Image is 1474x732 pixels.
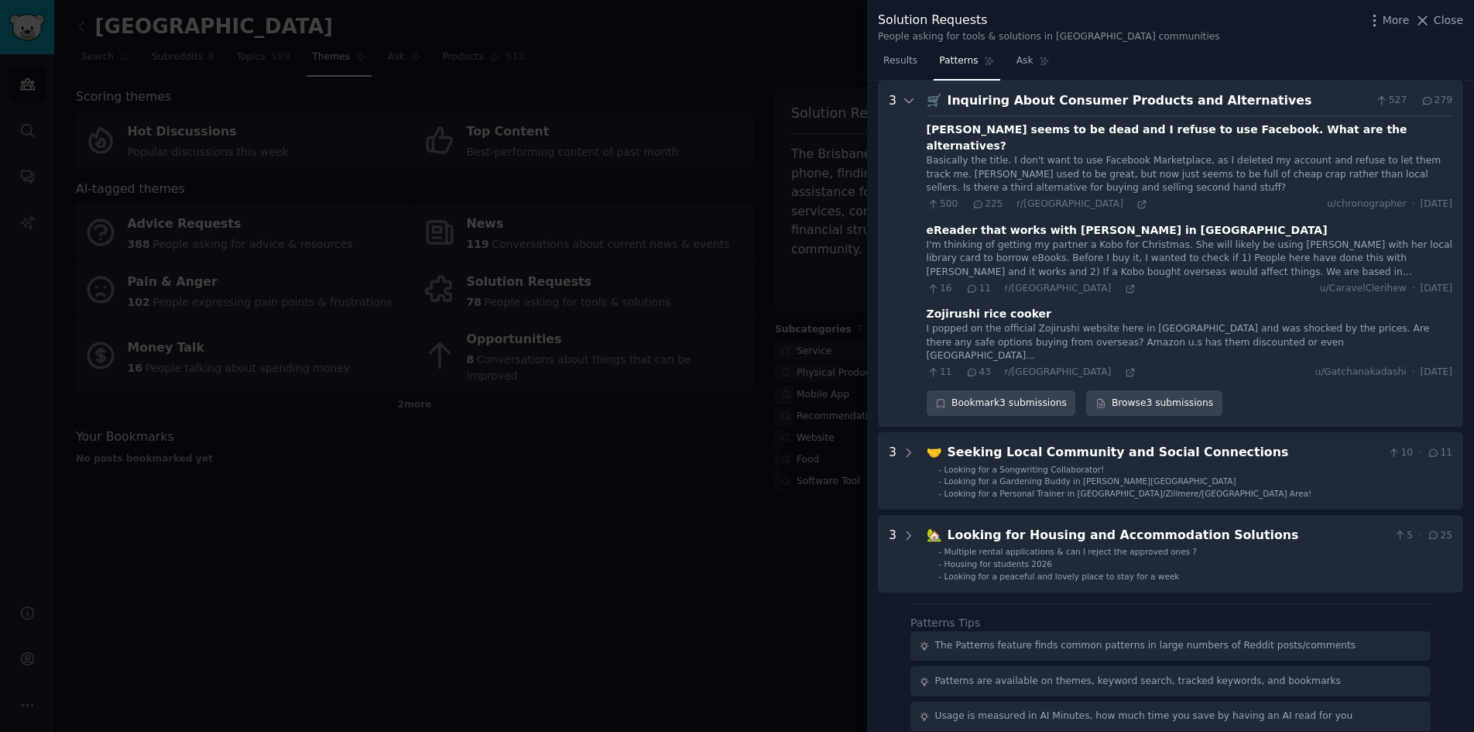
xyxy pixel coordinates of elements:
span: Multiple rental applications & can I reject the approved ones ? [944,547,1198,556]
div: [PERSON_NAME] seems to be dead and I refuse to use Facebook. What are the alternatives? [927,122,1452,154]
span: 43 [965,366,991,380]
button: Bookmark3 submissions [927,390,1076,417]
div: - [938,558,941,569]
span: r/[GEOGRAPHIC_DATA] [1004,366,1111,377]
span: 11 [1427,446,1452,460]
span: · [996,284,999,294]
div: Looking for Housing and Accommodation Solutions [948,526,1388,545]
div: - [938,571,941,582]
span: · [958,284,960,294]
span: 225 [972,198,1003,211]
span: Looking for a Gardening Buddy in [PERSON_NAME][GEOGRAPHIC_DATA] [944,476,1236,486]
span: Patterns [939,54,978,68]
a: Browse3 submissions [1086,390,1222,417]
span: · [1116,284,1119,294]
label: Patterns Tips [910,617,980,629]
span: Results [883,54,917,68]
span: 11 [965,282,991,296]
span: · [963,199,965,210]
button: Close [1414,12,1463,29]
a: Patterns [934,49,999,81]
div: 3 [889,91,896,417]
span: u/chronographer [1327,198,1406,211]
button: More [1366,12,1410,29]
div: 3 [889,443,896,499]
div: I'm thinking of getting my partner a Kobo for Christmas. She will likely be using [PERSON_NAME] w... [927,239,1452,280]
span: 10 [1387,446,1413,460]
span: · [1412,94,1415,108]
div: Patterns are available on themes, keyword search, tracked keywords, and bookmarks [935,675,1341,689]
div: Basically the title. I don't want to use Facebook Marketplace, as I deleted my account and refuse... [927,154,1452,195]
div: - [938,488,941,499]
span: 11 [927,366,952,380]
span: 500 [927,198,958,211]
span: 🛒 [927,93,942,108]
span: · [1412,198,1415,211]
span: · [958,367,960,378]
span: · [1412,366,1415,380]
div: Zojirushi rice cooker [927,306,1051,322]
span: [DATE] [1421,198,1452,211]
span: 527 [1375,94,1407,108]
div: Solution Requests [878,11,1220,30]
div: - [938,464,941,475]
span: 🤝 [927,445,942,459]
div: People asking for tools & solutions in [GEOGRAPHIC_DATA] communities [878,30,1220,44]
div: eReader that works with [PERSON_NAME] in [GEOGRAPHIC_DATA] [927,222,1328,239]
div: Seeking Local Community and Social Connections [948,443,1382,462]
div: - [938,476,941,486]
span: 279 [1421,94,1452,108]
span: Looking for a Songwriting Collaborator! [944,465,1105,474]
span: · [1129,199,1131,210]
div: I popped on the official Zojirushi website here in [GEOGRAPHIC_DATA] and was shocked by the price... [927,322,1452,363]
span: u/CaravelClerihew [1320,282,1407,296]
div: Bookmark 3 submissions [927,390,1076,417]
span: · [1418,446,1421,460]
div: - [938,546,941,557]
span: 16 [927,282,952,296]
span: Housing for students 2026 [944,559,1052,569]
span: [DATE] [1421,366,1452,380]
span: · [1412,282,1415,296]
span: 25 [1427,529,1452,543]
span: · [1418,529,1421,543]
a: Results [878,49,923,81]
span: · [1116,367,1119,378]
span: More [1383,12,1410,29]
div: Inquiring About Consumer Products and Alternatives [948,91,1370,111]
span: · [1009,199,1011,210]
span: r/[GEOGRAPHIC_DATA] [1016,198,1123,209]
a: Ask [1011,49,1055,81]
span: Looking for a peaceful and lovely place to stay for a week [944,572,1180,581]
span: r/[GEOGRAPHIC_DATA] [1004,283,1111,294]
span: [DATE] [1421,282,1452,296]
span: Ask [1016,54,1034,68]
div: 3 [889,526,896,582]
span: Close [1434,12,1463,29]
div: Usage is measured in AI Minutes, how much time you save by having an AI read for you [935,710,1353,723]
span: · [996,367,999,378]
span: 🏡 [927,528,942,542]
div: The Patterns feature finds common patterns in large numbers of Reddit posts/comments [935,639,1356,653]
span: 5 [1393,529,1413,543]
span: Looking for a Personal Trainer in [GEOGRAPHIC_DATA]/Zillmere/[GEOGRAPHIC_DATA] Area! [944,489,1312,498]
span: u/Gatchanakadashi [1315,366,1406,380]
